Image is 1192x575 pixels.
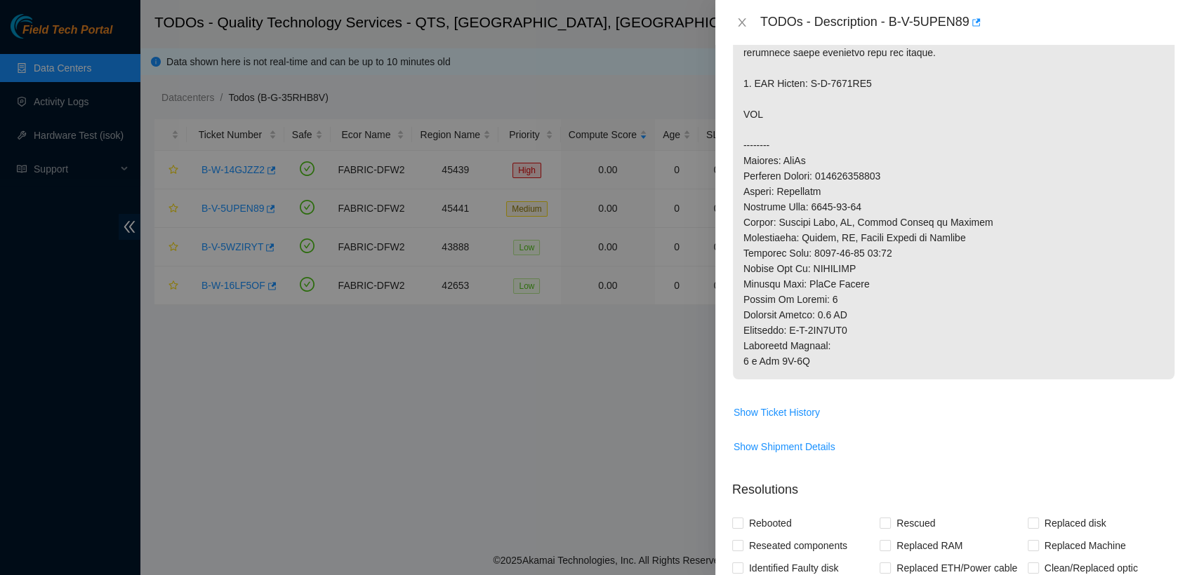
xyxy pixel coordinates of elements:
span: Rebooted [743,512,797,534]
p: Resolutions [732,469,1175,499]
div: TODOs - Description - B-V-5UPEN89 [760,11,1175,34]
span: Rescued [891,512,941,534]
span: Show Ticket History [734,405,820,420]
span: Show Shipment Details [734,439,835,454]
button: Close [732,16,752,29]
span: Replaced disk [1039,512,1112,534]
button: Show Ticket History [733,401,821,424]
button: Show Shipment Details [733,435,836,458]
span: Replaced Machine [1039,534,1132,557]
span: Reseated components [743,534,853,557]
span: close [736,17,748,28]
span: Replaced RAM [891,534,968,557]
